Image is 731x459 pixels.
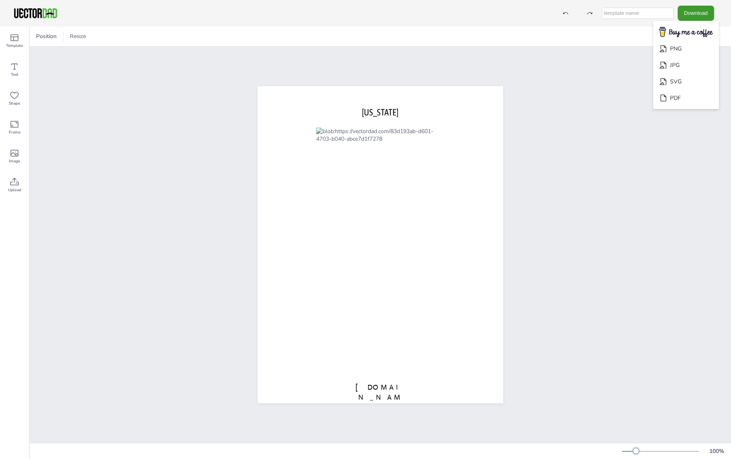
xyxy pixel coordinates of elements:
[9,158,20,164] span: Image
[9,100,20,107] span: Shape
[678,6,714,20] button: Download
[355,383,405,412] span: [DOMAIN_NAME]
[653,40,719,57] li: PNG
[654,24,718,40] img: buymecoffee.png
[6,42,23,49] span: Template
[653,21,719,109] ul: Download
[9,129,20,135] span: Frame
[653,73,719,90] li: SVG
[13,7,58,19] img: VectorDad-1.png
[653,90,719,106] li: PDF
[8,187,21,193] span: Upload
[35,32,58,40] span: Position
[67,30,89,43] button: Resize
[653,57,719,73] li: JPG
[11,71,18,78] span: Text
[362,107,398,117] span: [US_STATE]
[707,447,726,455] div: 100 %
[602,8,674,19] input: template name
